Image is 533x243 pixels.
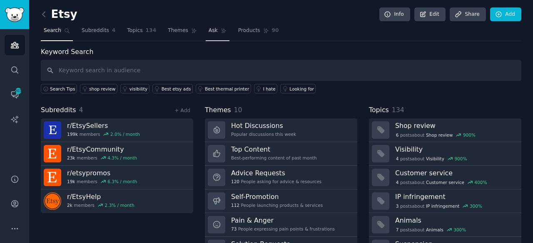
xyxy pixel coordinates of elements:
[41,48,93,56] label: Keyword Search
[426,132,453,138] span: Shop review
[263,86,276,92] div: I hate
[165,24,200,41] a: Themes
[41,189,193,213] a: r/EtsyHelp2kmembers2.3% / month
[205,105,231,115] span: Themes
[395,216,516,225] h3: Animals
[82,27,109,34] span: Subreddits
[395,179,488,186] div: post s about
[205,189,357,213] a: Self-Promotion112People launching products & services
[205,118,357,142] a: Hot DiscussionsPopular discussions this week
[112,27,116,34] span: 4
[50,86,75,92] span: Search Tips
[426,203,460,209] span: IP infringement
[127,27,142,34] span: Topics
[289,86,314,92] div: Looking for
[105,202,134,208] div: 2.3 % / month
[209,27,218,34] span: Ask
[124,24,159,41] a: Topics134
[44,27,61,34] span: Search
[44,192,61,210] img: EtsyHelp
[395,202,483,210] div: post s about
[5,7,24,22] img: GummySearch logo
[174,108,190,113] a: + Add
[395,169,516,177] h3: Customer service
[231,131,296,137] div: Popular discussions this week
[67,202,72,208] span: 2k
[41,84,77,93] button: Search Tips
[395,131,476,139] div: post s about
[231,121,296,130] h3: Hot Discussions
[396,203,399,209] span: 3
[231,179,239,184] span: 120
[450,7,486,22] a: Share
[67,179,137,184] div: members
[41,60,521,81] input: Keyword search in audience
[205,166,357,189] a: Advice Requests120People asking for advice & resources
[369,213,521,237] a: Animals7postsaboutAnimals300%
[231,155,317,161] div: Best-performing content of past month
[490,7,521,22] a: Add
[41,166,193,189] a: r/etsypromos19kmembers6.3% / month
[395,155,468,162] div: post s about
[168,27,188,34] span: Themes
[44,121,61,139] img: EtsySellers
[5,84,25,105] a: 203
[41,8,77,21] h2: Etsy
[120,84,149,93] a: visibility
[238,27,260,34] span: Products
[205,142,357,166] a: Top ContentBest-performing content of past month
[231,202,323,208] div: People launching products & services
[107,155,137,161] div: 4.3 % / month
[130,86,147,92] div: visibility
[453,227,466,233] div: 300 %
[231,226,335,232] div: People expressing pain points & frustrations
[470,203,482,209] div: 300 %
[67,145,137,154] h3: r/ EtsyCommunity
[41,142,193,166] a: r/EtsyCommunity23kmembers4.3% / month
[426,179,464,185] span: Customer service
[152,84,193,93] a: Best etsy ads
[231,226,237,232] span: 73
[110,131,140,137] div: 2.0 % / month
[369,142,521,166] a: Visibility4postsaboutVisibility900%
[67,169,137,177] h3: r/ etsypromos
[231,145,317,154] h3: Top Content
[80,84,117,93] a: shop review
[396,132,399,138] span: 6
[396,179,399,185] span: 4
[231,202,239,208] span: 112
[41,24,73,41] a: Search
[44,169,61,186] img: etsypromos
[67,155,137,161] div: members
[235,24,282,41] a: Products90
[426,156,444,162] span: Visibility
[67,131,78,137] span: 199k
[396,227,399,233] span: 7
[396,156,399,162] span: 4
[15,88,22,94] span: 203
[67,202,134,208] div: members
[67,131,140,137] div: members
[379,7,410,22] a: Info
[231,192,323,201] h3: Self-Promotion
[41,118,193,142] a: r/EtsySellers199kmembers2.0% / month
[369,166,521,189] a: Customer service4postsaboutCustomer service400%
[231,216,335,225] h3: Pain & Anger
[395,226,467,233] div: post s about
[280,84,316,93] a: Looking for
[454,156,467,162] div: 900 %
[231,179,321,184] div: People asking for advice & resources
[234,106,242,114] span: 10
[392,106,404,114] span: 134
[196,84,251,93] a: Best thermal printer
[369,105,389,115] span: Topics
[205,213,357,237] a: Pain & Anger73People expressing pain points & frustrations
[395,121,516,130] h3: Shop review
[474,179,487,185] div: 400 %
[162,86,191,92] div: Best etsy ads
[107,179,137,184] div: 6.3 % / month
[463,132,476,138] div: 900 %
[67,192,134,201] h3: r/ EtsyHelp
[205,86,249,92] div: Best thermal printer
[67,155,75,161] span: 23k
